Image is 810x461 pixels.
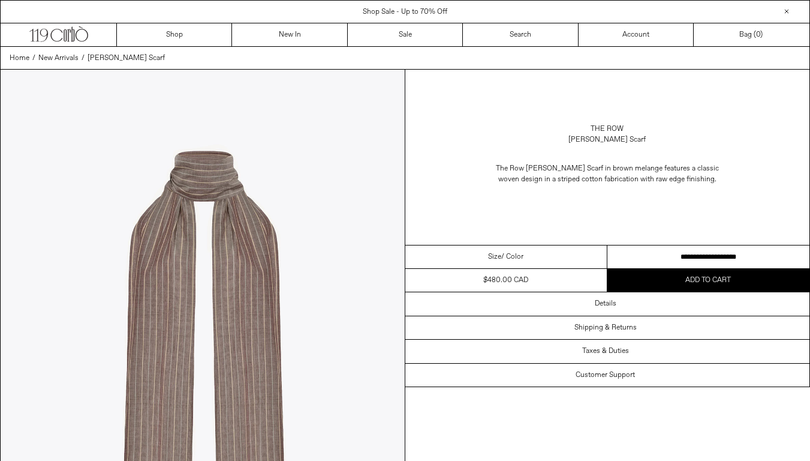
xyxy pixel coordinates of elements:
[10,53,29,63] span: Home
[607,269,809,292] button: Add to cart
[685,276,731,285] span: Add to cart
[363,7,447,17] a: Shop Sale - Up to 70% Off
[595,300,616,308] h3: Details
[487,157,727,191] p: The Row [PERSON_NAME] Scarf in brown melange features a classic woven design in a striped cotton ...
[582,347,629,355] h3: Taxes & Duties
[501,252,523,262] span: / Color
[756,29,763,40] span: )
[483,275,528,286] div: $480.00 CAD
[88,53,165,64] a: [PERSON_NAME] Scarf
[88,53,165,63] span: [PERSON_NAME] Scarf
[348,23,463,46] a: Sale
[82,53,85,64] span: /
[576,371,635,379] h3: Customer Support
[10,53,29,64] a: Home
[32,53,35,64] span: /
[117,23,232,46] a: Shop
[574,324,637,332] h3: Shipping & Returns
[579,23,694,46] a: Account
[232,23,347,46] a: New In
[568,134,646,145] div: [PERSON_NAME] Scarf
[488,252,501,262] span: Size
[756,30,760,40] span: 0
[694,23,809,46] a: Bag ()
[463,23,578,46] a: Search
[38,53,79,64] a: New Arrivals
[591,124,624,134] a: The Row
[38,53,79,63] span: New Arrivals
